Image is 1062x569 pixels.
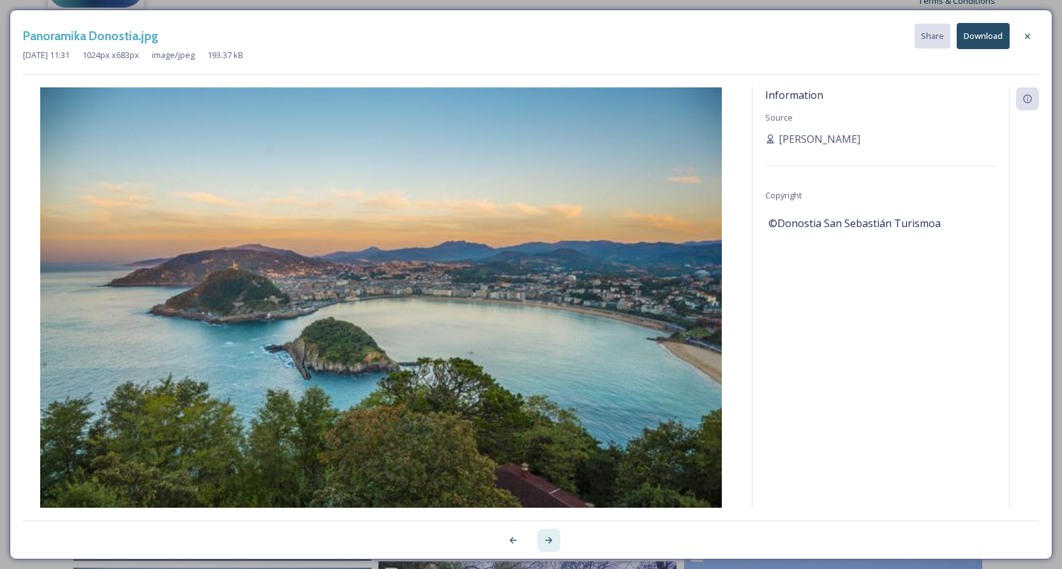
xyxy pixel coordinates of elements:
img: Panoramika%2520Donostia.jpg [23,87,739,542]
span: Information [765,88,823,102]
span: [DATE] 11:31 [23,49,70,61]
span: [PERSON_NAME] [779,131,860,147]
span: 1024 px x 683 px [82,49,139,61]
span: 193.37 kB [207,49,243,61]
span: ©Donostia San Sebastián Turismoa [768,216,941,231]
span: Copyright [765,189,802,201]
button: Download [957,23,1010,49]
span: Source [765,112,793,123]
button: Share [915,24,950,48]
h3: Panoramika Donostia.jpg [23,27,158,45]
span: image/jpeg [152,49,195,61]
